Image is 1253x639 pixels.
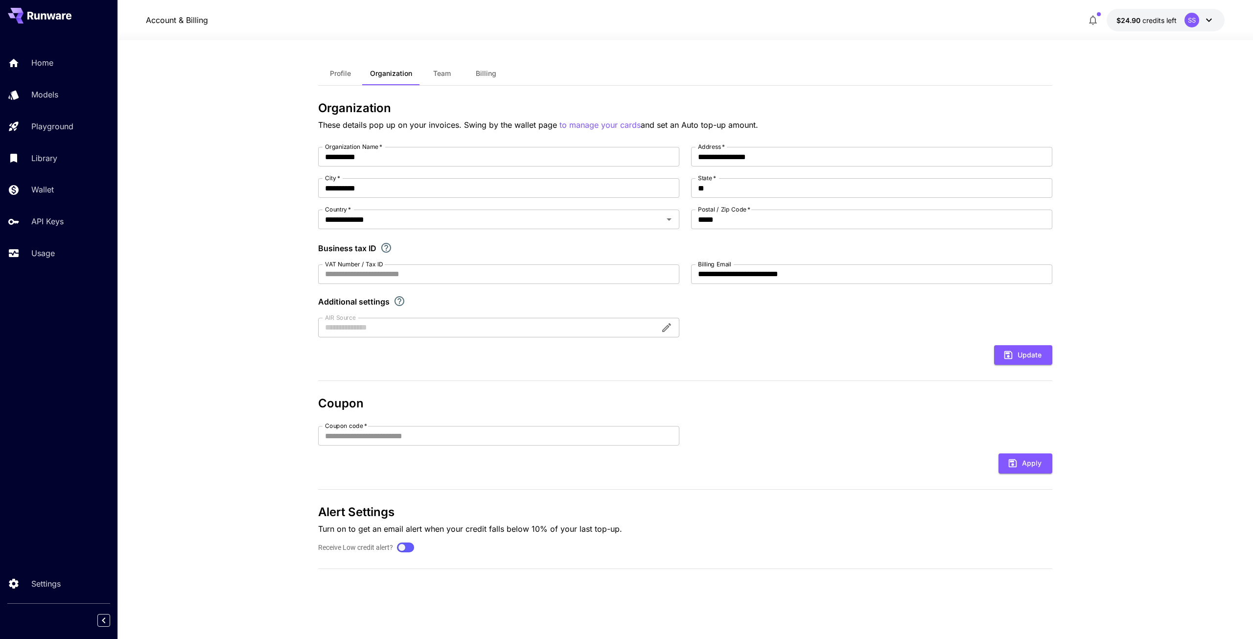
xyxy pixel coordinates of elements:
[318,505,1052,519] h3: Alert Settings
[325,142,382,151] label: Organization Name
[318,543,393,553] label: Receive Low credit alert?
[97,614,110,627] button: Collapse sidebar
[370,69,412,78] span: Organization
[31,57,53,69] p: Home
[325,260,383,268] label: VAT Number / Tax ID
[330,69,351,78] span: Profile
[31,89,58,100] p: Models
[394,295,405,307] svg: Explore additional customization settings
[31,247,55,259] p: Usage
[1116,16,1142,24] span: $24.90
[31,152,57,164] p: Library
[1142,16,1177,24] span: credits left
[105,612,117,629] div: Collapse sidebar
[318,523,1052,535] p: Turn on to get an email alert when your credit falls below 10% of your last top-up.
[559,119,641,131] button: to manage your cards
[698,260,731,268] label: Billing Email
[325,174,340,182] label: City
[325,313,355,322] label: AIR Source
[31,578,61,590] p: Settings
[698,142,725,151] label: Address
[1116,15,1177,25] div: $24.89522
[146,14,208,26] a: Account & Billing
[994,345,1052,365] button: Update
[662,213,676,226] button: Open
[31,120,73,132] p: Playground
[31,215,64,227] p: API Keys
[318,397,1052,410] h3: Coupon
[380,242,392,254] svg: If you are a business tax registrant, please enter your business tax ID here.
[998,453,1052,473] button: Apply
[641,120,758,130] span: and set an Auto top-up amount.
[476,69,496,78] span: Billing
[1184,13,1199,27] div: SS
[698,205,750,213] label: Postal / Zip Code
[31,184,54,195] p: Wallet
[325,422,367,430] label: Coupon code
[698,174,716,182] label: State
[433,69,451,78] span: Team
[318,120,559,130] span: These details pop up on your invoices. Swing by the wallet page
[146,14,208,26] nav: breadcrumb
[325,205,351,213] label: Country
[1107,9,1225,31] button: $24.89522SS
[318,296,390,308] p: Additional settings
[318,101,1052,115] h3: Organization
[318,242,376,254] p: Business tax ID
